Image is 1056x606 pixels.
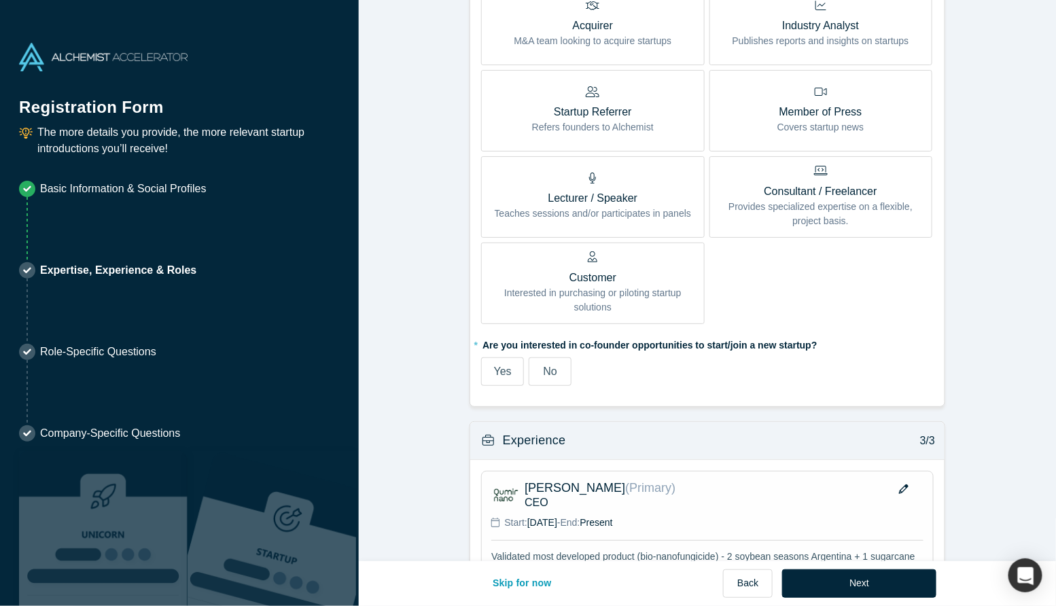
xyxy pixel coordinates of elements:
img: Alchemist Accelerator Logo [19,43,188,71]
p: Covers startup news [777,120,864,135]
p: 3/3 [913,433,935,449]
span: Present [580,517,613,528]
span: (Primary) [625,481,675,495]
p: Company-Specific Questions [40,425,180,442]
p: The more details you provide, the more relevant startup introductions you’ll receive! [37,124,340,157]
span: No [544,366,557,377]
p: Teaches sessions and/or participates in panels [495,207,692,221]
p: Publishes reports and insights on startups [733,34,909,48]
span: Yes [494,366,512,377]
p: Acquirer [514,18,671,34]
p: Basic Information & Social Profiles [40,181,207,197]
span: Start: [505,517,527,528]
p: Lecturer / Speaker [495,190,692,207]
label: Are you interested in co-founder opportunities to start/join a new startup? [481,334,934,353]
button: Back [723,569,773,598]
p: [PERSON_NAME] [525,481,824,495]
h3: Experience [503,431,566,450]
h1: Registration Form [19,81,340,120]
p: Interested in purchasing or piloting startup solutions [491,286,694,315]
p: Consultant / Freelancer [720,183,922,200]
p: CEO [525,495,923,510]
img: Qumir Nano logo [491,481,520,510]
p: Validated most developed product (bio-nanofungicide) - 2 soybean seasons Argentina + 1 sugarcane ... [491,551,923,605]
p: Customer [491,270,694,286]
p: Startup Referrer [532,104,654,120]
p: Refers founders to Alchemist [532,120,654,135]
p: Expertise, Experience & Roles [40,262,196,279]
p: Provides specialized expertise on a flexible, project basis. [720,200,922,228]
p: Industry Analyst [733,18,909,34]
p: Member of Press [777,104,864,120]
p: M&A team looking to acquire startups [514,34,671,48]
span: [DATE] [527,517,557,528]
p: Role-Specific Questions [40,344,156,360]
span: End: [561,517,580,528]
p: - [505,516,613,530]
button: Skip for now [478,569,566,598]
button: Next [782,569,936,598]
